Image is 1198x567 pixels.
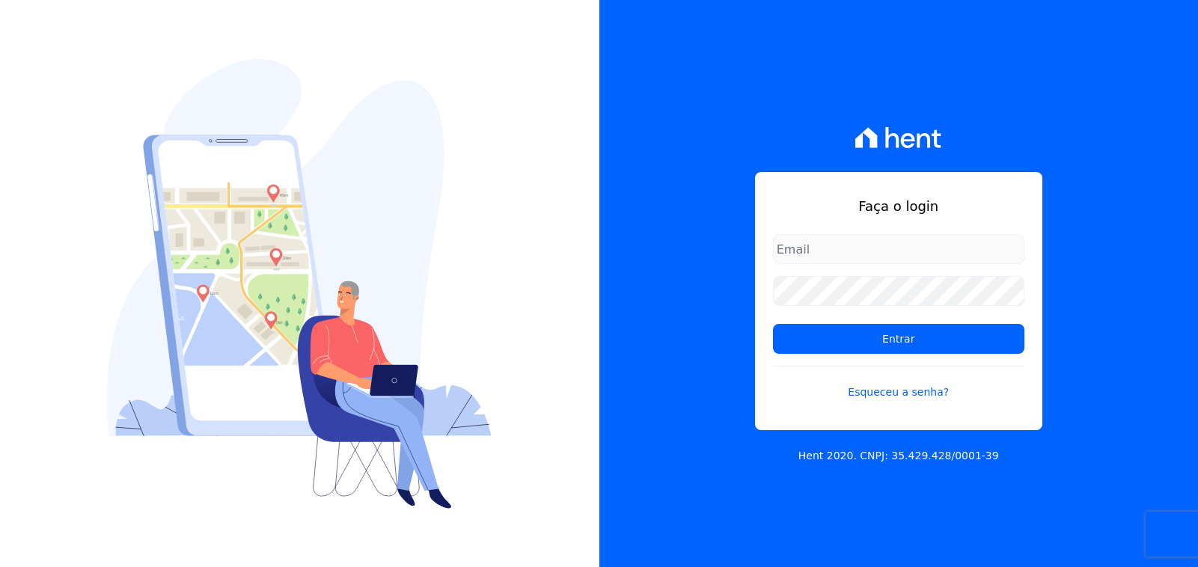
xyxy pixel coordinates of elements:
input: Email [773,234,1024,264]
input: Entrar [773,324,1024,354]
img: Login [107,59,492,509]
h1: Faça o login [773,196,1024,216]
a: Esqueceu a senha? [773,366,1024,400]
p: Hent 2020. CNPJ: 35.429.428/0001-39 [798,448,999,464]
